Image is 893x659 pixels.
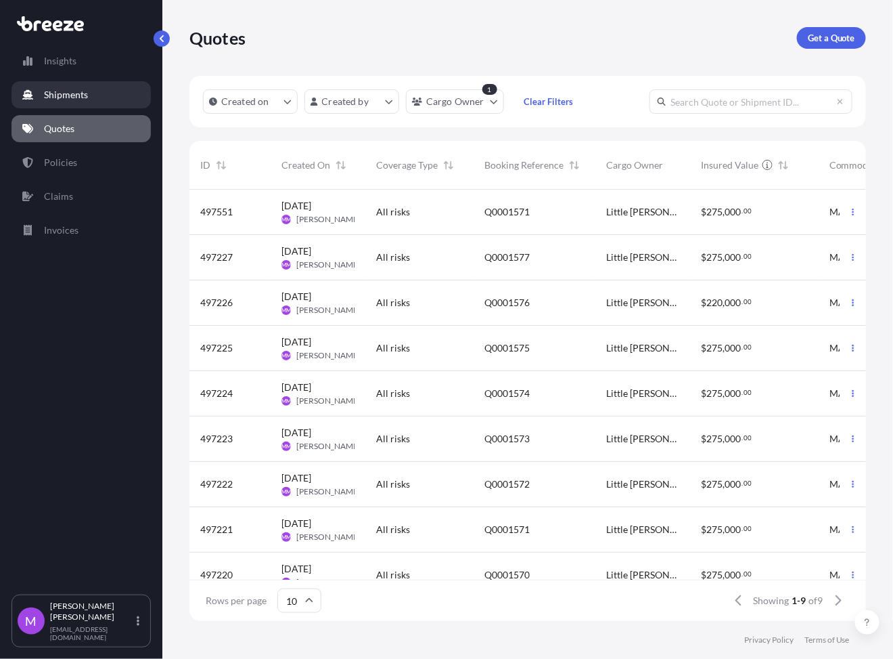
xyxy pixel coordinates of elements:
[725,434,741,444] span: 000
[723,480,725,489] span: ,
[281,245,311,258] span: [DATE]
[649,89,852,114] input: Search Quote or Shipment ID...
[701,253,706,262] span: $
[44,190,73,203] p: Claims
[743,435,752,440] span: 00
[213,157,229,173] button: Sort
[741,345,743,349] span: .
[701,434,706,444] span: $
[322,95,369,108] p: Created by
[200,251,233,264] span: 497227
[12,183,151,210] a: Claims
[524,95,573,108] p: Clear Filters
[200,387,233,400] span: 497224
[743,299,752,304] span: 00
[203,89,298,114] button: createdOn Filter options
[281,471,311,485] span: [DATE]
[725,343,741,353] span: 000
[743,345,752,349] span: 00
[296,214,361,225] span: [PERSON_NAME]
[376,341,410,355] span: All risks
[741,209,743,213] span: .
[701,480,706,489] span: $
[706,207,723,217] span: 275
[741,435,743,440] span: .
[12,81,151,108] a: Shipments
[281,530,291,544] span: MM
[281,335,311,349] span: [DATE]
[281,349,291,362] span: MM
[606,205,679,219] span: Little [PERSON_NAME]'s Reptiles Inc
[296,577,361,588] span: [PERSON_NAME]
[743,209,752,213] span: 00
[281,485,291,498] span: MM
[829,158,879,172] span: Commodity
[606,523,679,536] span: Little [PERSON_NAME]'s Reptiles Inc
[741,390,743,395] span: .
[723,207,725,217] span: ,
[701,525,706,534] span: $
[296,396,361,406] span: [PERSON_NAME]
[484,387,530,400] span: Q0001574
[296,259,361,270] span: [PERSON_NAME]
[221,95,269,108] p: Created on
[804,635,850,645] p: Terms of Use
[281,303,291,317] span: MM
[741,526,743,531] span: .
[200,158,210,172] span: ID
[706,253,723,262] span: 275
[50,601,134,622] p: [PERSON_NAME] [PERSON_NAME]
[723,298,725,307] span: ,
[50,625,134,641] p: [EMAIL_ADDRESS][DOMAIN_NAME]
[754,594,789,608] span: Showing
[701,570,706,580] span: $
[44,122,74,135] p: Quotes
[723,343,725,353] span: ,
[741,254,743,259] span: .
[725,480,741,489] span: 000
[741,481,743,486] span: .
[281,158,330,172] span: Created On
[281,440,291,453] span: MM
[296,441,361,452] span: [PERSON_NAME]
[44,224,78,237] p: Invoices
[606,432,679,446] span: Little [PERSON_NAME]'s Reptiles Inc
[376,251,410,264] span: All risks
[281,381,311,394] span: [DATE]
[706,480,723,489] span: 275
[725,298,741,307] span: 000
[376,523,410,536] span: All risks
[376,568,410,582] span: All risks
[723,389,725,398] span: ,
[200,205,233,219] span: 497551
[511,91,587,112] button: Clear Filters
[706,525,723,534] span: 275
[440,157,457,173] button: Sort
[426,95,484,108] p: Cargo Owner
[376,296,410,310] span: All risks
[566,157,582,173] button: Sort
[725,207,741,217] span: 000
[281,517,311,530] span: [DATE]
[281,213,291,226] span: MM
[725,389,741,398] span: 000
[741,299,743,304] span: .
[296,486,361,497] span: [PERSON_NAME]
[723,570,725,580] span: ,
[725,525,741,534] span: 000
[723,525,725,534] span: ,
[706,570,723,580] span: 275
[206,594,267,608] span: Rows per page
[406,89,504,114] button: cargoOwner Filter options
[606,568,679,582] span: Little [PERSON_NAME]'s Reptiles Inc
[701,158,758,172] span: Insured Value
[376,387,410,400] span: All risks
[200,296,233,310] span: 497226
[743,254,752,259] span: 00
[743,572,752,576] span: 00
[484,477,530,491] span: Q0001572
[701,389,706,398] span: $
[744,635,794,645] a: Privacy Policy
[200,432,233,446] span: 497223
